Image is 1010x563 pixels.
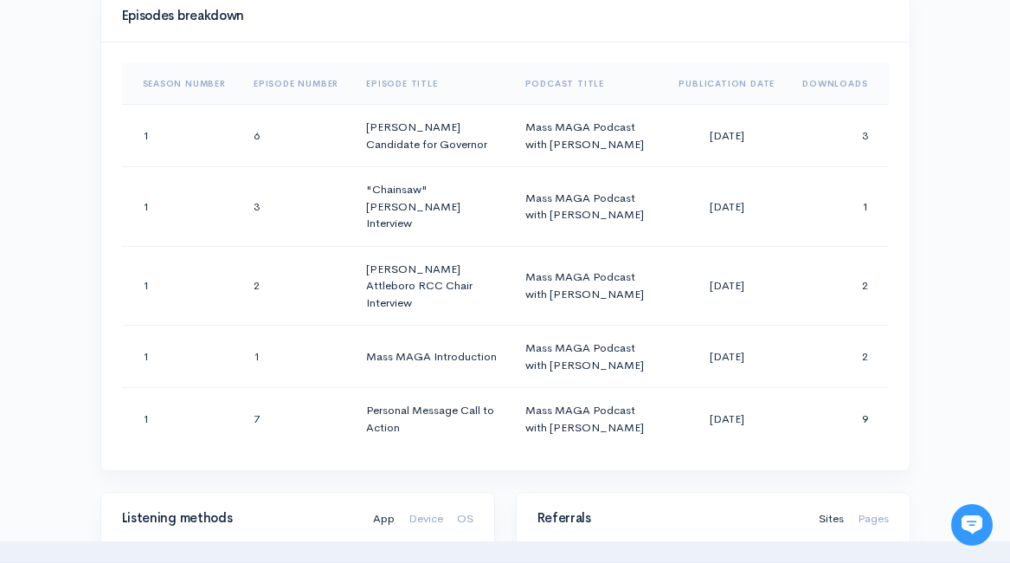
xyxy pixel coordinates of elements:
[240,388,352,450] td: 7
[511,388,666,450] td: Mass MAGA Podcast with [PERSON_NAME]
[240,326,352,388] td: 1
[373,493,395,546] a: App
[352,63,511,105] th: Sort column
[788,63,888,105] th: Sort column
[352,167,511,247] td: "Chainsaw" [PERSON_NAME] Interview
[665,326,788,388] td: [DATE]
[511,326,666,388] td: Mass MAGA Podcast with [PERSON_NAME]
[858,493,889,546] a: Pages
[122,63,240,105] th: Sort column
[665,246,788,326] td: [DATE]
[122,167,240,247] td: 1
[788,105,888,167] td: 3
[352,388,511,450] td: Personal Message Call to Action
[352,105,511,167] td: [PERSON_NAME] Candidate for Governor
[409,493,443,546] a: Device
[26,115,320,198] h2: Just let us know if you need anything and we'll be happy to help! 🙂
[511,246,666,326] td: Mass MAGA Podcast with [PERSON_NAME]
[511,167,666,247] td: Mass MAGA Podcast with [PERSON_NAME]
[122,511,352,526] h4: Listening methods
[122,388,240,450] td: 1
[511,63,666,105] th: Sort column
[665,388,788,450] td: [DATE]
[26,84,320,112] h1: Hi [PERSON_NAME]
[511,105,666,167] td: Mass MAGA Podcast with [PERSON_NAME]
[50,326,309,360] input: Search articles
[352,326,511,388] td: Mass MAGA Introduction
[665,63,788,105] th: Sort column
[27,230,319,264] button: New conversation
[665,167,788,247] td: [DATE]
[122,326,240,388] td: 1
[240,246,352,326] td: 2
[788,167,888,247] td: 1
[240,105,352,167] td: 6
[788,388,888,450] td: 9
[122,246,240,326] td: 1
[788,246,888,326] td: 2
[240,63,352,105] th: Sort column
[112,240,208,254] span: New conversation
[122,105,240,167] td: 1
[240,167,352,247] td: 3
[951,504,993,546] iframe: gist-messenger-bubble-iframe
[819,493,844,546] a: Sites
[665,105,788,167] td: [DATE]
[788,326,888,388] td: 2
[122,9,878,23] h4: Episodes breakdown
[457,493,473,546] a: OS
[23,297,323,318] p: Find an answer quickly
[537,511,798,526] h4: Referrals
[352,246,511,326] td: [PERSON_NAME] Attleboro RCC Chair Interview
